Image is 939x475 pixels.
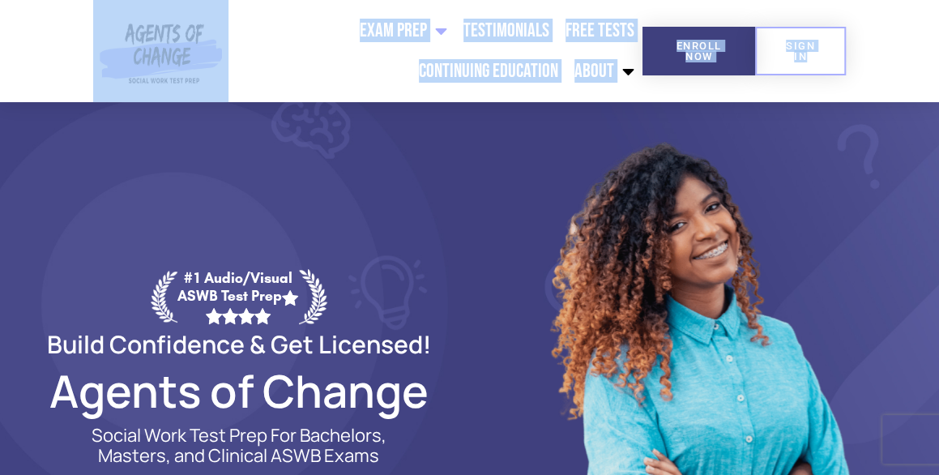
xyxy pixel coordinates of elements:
[228,11,642,92] nav: Menu
[642,27,755,75] a: Enroll Now
[73,426,405,466] p: Social Work Test Prep For Bachelors, Masters, and Clinical ASWB Exams
[8,372,470,409] h2: Agents of Change
[668,41,729,62] span: Enroll Now
[8,332,470,356] h2: Build Confidence & Get Licensed!
[352,11,455,51] a: Exam Prep
[781,41,819,62] span: SIGN IN
[455,11,557,51] a: Testimonials
[566,51,642,92] a: About
[557,11,642,51] a: Free Tests
[411,51,566,92] a: Continuing Education
[177,269,299,323] div: #1 Audio/Visual ASWB Test Prep
[755,27,845,75] a: SIGN IN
